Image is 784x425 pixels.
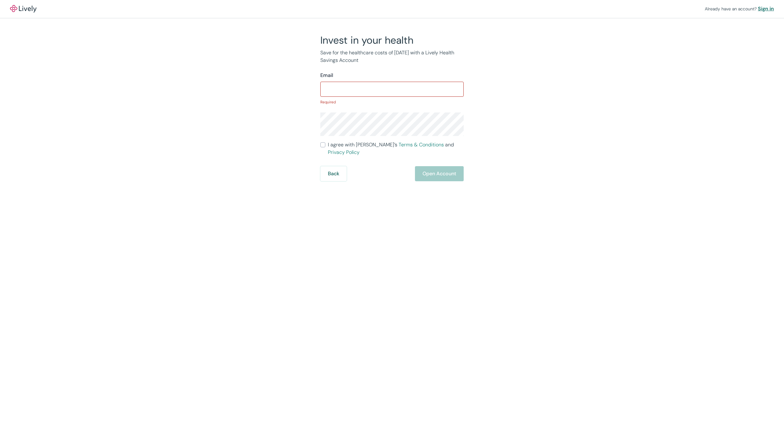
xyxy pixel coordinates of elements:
h2: Invest in your health [320,34,464,46]
a: Sign in [758,5,774,13]
button: Back [320,166,347,181]
p: Save for the healthcare costs of [DATE] with a Lively Health Savings Account [320,49,464,64]
img: Lively [10,5,36,13]
p: Required [320,99,464,105]
div: Already have an account? [705,5,774,13]
label: Email [320,72,333,79]
a: LivelyLively [10,5,36,13]
a: Privacy Policy [328,149,360,155]
a: Terms & Conditions [399,141,444,148]
span: I agree with [PERSON_NAME]’s and [328,141,464,156]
